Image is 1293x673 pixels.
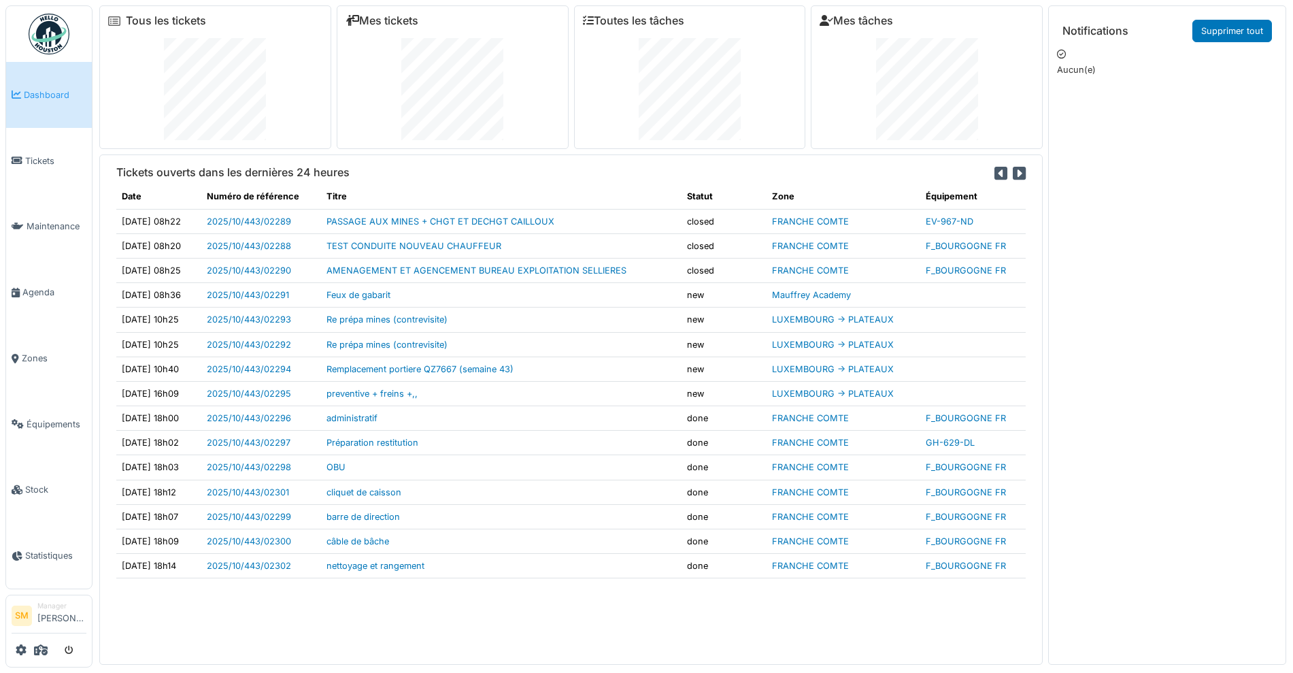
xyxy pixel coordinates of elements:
[326,413,377,423] a: administratif
[6,391,92,457] a: Équipements
[207,265,291,276] a: 2025/10/443/02290
[6,457,92,523] a: Stock
[326,265,626,276] a: AMENAGEMENT ET AGENCEMENT BUREAU EXPLOITATION SELLIERES
[326,536,389,546] a: câble de bâche
[116,357,201,381] td: [DATE] 10h40
[682,209,767,233] td: closed
[926,413,1006,423] a: F_BOURGOGNE FR
[116,529,201,554] td: [DATE] 18h09
[772,561,849,571] a: FRANCHE COMTE
[1192,20,1272,42] a: Supprimer tout
[6,62,92,128] a: Dashboard
[116,283,201,308] td: [DATE] 08h36
[326,389,418,399] a: preventive + freins +,,
[682,283,767,308] td: new
[326,438,418,448] a: Préparation restitution
[326,462,346,472] a: OBU
[326,561,424,571] a: nettoyage et rangement
[682,332,767,357] td: new
[207,512,291,522] a: 2025/10/443/02299
[772,536,849,546] a: FRANCHE COMTE
[326,340,448,350] a: Re prépa mines (contrevisite)
[772,314,894,325] a: LUXEMBOURG -> PLATEAUX
[6,194,92,260] a: Maintenance
[116,258,201,282] td: [DATE] 08h25
[321,184,681,209] th: Titre
[116,332,201,357] td: [DATE] 10h25
[25,483,86,496] span: Stock
[772,512,849,522] a: FRANCHE COMTE
[207,389,291,399] a: 2025/10/443/02295
[116,554,201,578] td: [DATE] 18h14
[207,561,291,571] a: 2025/10/443/02302
[22,352,86,365] span: Zones
[772,290,851,300] a: Mauffrey Academy
[682,381,767,406] td: new
[12,606,32,626] li: SM
[682,308,767,332] td: new
[772,340,894,350] a: LUXEMBOURG -> PLATEAUX
[116,480,201,504] td: [DATE] 18h12
[207,241,291,251] a: 2025/10/443/02288
[326,512,400,522] a: barre de direction
[207,413,291,423] a: 2025/10/443/02296
[682,258,767,282] td: closed
[25,154,86,167] span: Tickets
[926,462,1006,472] a: F_BOURGOGNE FR
[926,536,1006,546] a: F_BOURGOGNE FR
[682,357,767,381] td: new
[207,340,291,350] a: 2025/10/443/02292
[682,233,767,258] td: closed
[27,418,86,431] span: Équipements
[772,438,849,448] a: FRANCHE COMTE
[682,529,767,554] td: done
[207,462,291,472] a: 2025/10/443/02298
[682,504,767,529] td: done
[326,314,448,325] a: Re prépa mines (contrevisite)
[682,406,767,431] td: done
[682,455,767,480] td: done
[207,364,291,374] a: 2025/10/443/02294
[207,536,291,546] a: 2025/10/443/02300
[772,413,849,423] a: FRANCHE COMTE
[116,308,201,332] td: [DATE] 10h25
[583,14,684,27] a: Toutes les tâches
[772,364,894,374] a: LUXEMBOURG -> PLATEAUX
[926,241,1006,251] a: F_BOURGOGNE FR
[926,265,1006,276] a: F_BOURGOGNE FR
[1062,24,1128,37] h6: Notifications
[207,487,289,497] a: 2025/10/443/02301
[207,216,291,227] a: 2025/10/443/02289
[6,523,92,589] a: Statistiques
[772,241,849,251] a: FRANCHE COMTE
[22,286,86,299] span: Agenda
[116,455,201,480] td: [DATE] 18h03
[926,487,1006,497] a: F_BOURGOGNE FR
[116,209,201,233] td: [DATE] 08h22
[12,601,86,634] a: SM Manager[PERSON_NAME]
[116,184,201,209] th: Date
[926,438,975,448] a: GH-629-DL
[37,601,86,630] li: [PERSON_NAME]
[201,184,321,209] th: Numéro de référence
[326,290,390,300] a: Feux de gabarit
[767,184,920,209] th: Zone
[37,601,86,611] div: Manager
[926,512,1006,522] a: F_BOURGOGNE FR
[772,389,894,399] a: LUXEMBOURG -> PLATEAUX
[29,14,69,54] img: Badge_color-CXgf-gQk.svg
[126,14,206,27] a: Tous les tickets
[116,406,201,431] td: [DATE] 18h00
[926,216,973,227] a: EV-967-ND
[116,381,201,406] td: [DATE] 16h09
[346,14,418,27] a: Mes tickets
[25,549,86,562] span: Statistiques
[326,364,514,374] a: Remplacement portiere QZ7667 (semaine 43)
[926,561,1006,571] a: F_BOURGOGNE FR
[326,216,554,227] a: PASSAGE AUX MINES + CHGT ET DECHGT CAILLOUX
[682,431,767,455] td: done
[6,325,92,391] a: Zones
[27,220,86,233] span: Maintenance
[772,487,849,497] a: FRANCHE COMTE
[6,128,92,194] a: Tickets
